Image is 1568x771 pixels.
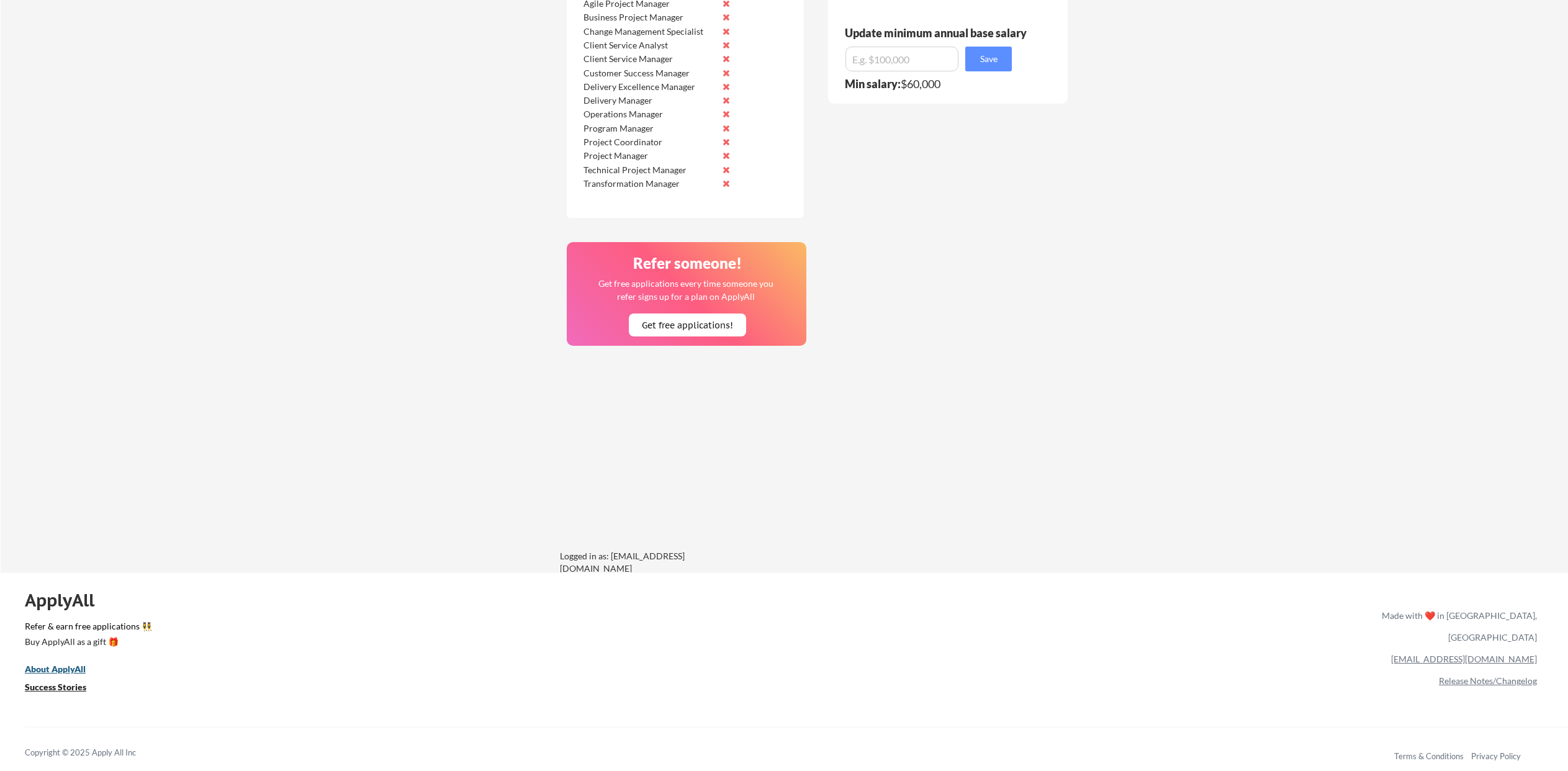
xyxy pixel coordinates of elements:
[583,164,714,176] div: Technical Project Manager
[583,53,714,65] div: Client Service Manager
[583,150,714,162] div: Project Manager
[597,277,774,303] div: Get free applications every time someone you refer signs up for a plan on ApplyAll
[25,635,149,651] a: Buy ApplyAll as a gift 🎁
[25,680,103,696] a: Success Stories
[845,27,1031,38] div: Update minimum annual base salary
[25,682,86,692] u: Success Stories
[629,313,746,336] button: Get free applications!
[583,25,714,38] div: Change Management Specialist
[583,67,714,79] div: Customer Success Manager
[583,122,714,135] div: Program Manager
[572,256,803,271] div: Refer someone!
[25,662,103,678] a: About ApplyAll
[25,664,86,674] u: About ApplyAll
[25,638,149,646] div: Buy ApplyAll as a gift 🎁
[583,108,714,120] div: Operations Manager
[845,78,1020,89] div: $60,000
[25,590,109,611] div: ApplyAll
[845,47,958,71] input: E.g. $100,000
[560,550,746,574] div: Logged in as: [EMAIL_ADDRESS][DOMAIN_NAME]
[1391,654,1537,664] a: [EMAIL_ADDRESS][DOMAIN_NAME]
[1394,751,1464,761] a: Terms & Conditions
[1471,751,1521,761] a: Privacy Policy
[965,47,1012,71] button: Save
[583,81,714,93] div: Delivery Excellence Manager
[583,39,714,52] div: Client Service Analyst
[583,136,714,148] div: Project Coordinator
[583,11,714,24] div: Business Project Manager
[1377,605,1537,648] div: Made with ❤️ in [GEOGRAPHIC_DATA], [GEOGRAPHIC_DATA]
[25,747,168,759] div: Copyright © 2025 Apply All Inc
[845,77,901,91] strong: Min salary:
[1439,675,1537,686] a: Release Notes/Changelog
[583,178,714,190] div: Transformation Manager
[583,94,714,107] div: Delivery Manager
[25,622,1122,635] a: Refer & earn free applications 👯‍♀️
